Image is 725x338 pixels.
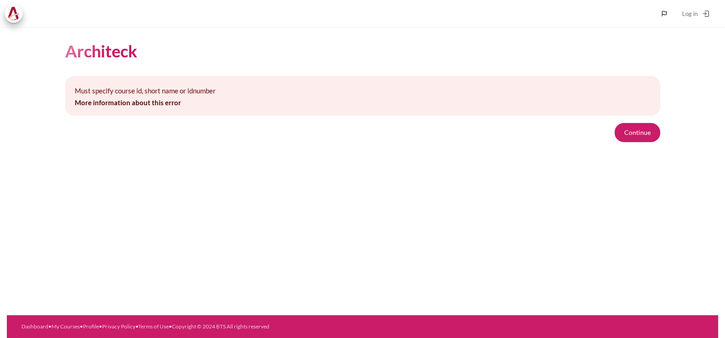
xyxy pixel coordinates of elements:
a: Dashboard [21,323,48,330]
a: Copyright © 2024 BTS All rights reserved [172,323,269,330]
h1: Architeck [65,41,137,62]
section: Content [7,27,718,156]
a: Architeck Architeck [5,5,27,23]
a: Profile [83,323,99,330]
a: Log in [675,5,718,23]
button: Continue [615,123,660,142]
a: Terms of Use [138,323,169,330]
a: More information about this error [75,98,181,107]
a: My Courses [52,323,80,330]
span: Log in [682,5,698,22]
div: • • • • • [21,323,401,331]
a: Privacy Policy [102,323,135,330]
p: Must specify course id, short name or idnumber [75,86,651,96]
img: Architeck [7,7,20,20]
button: Languages [658,7,671,20]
